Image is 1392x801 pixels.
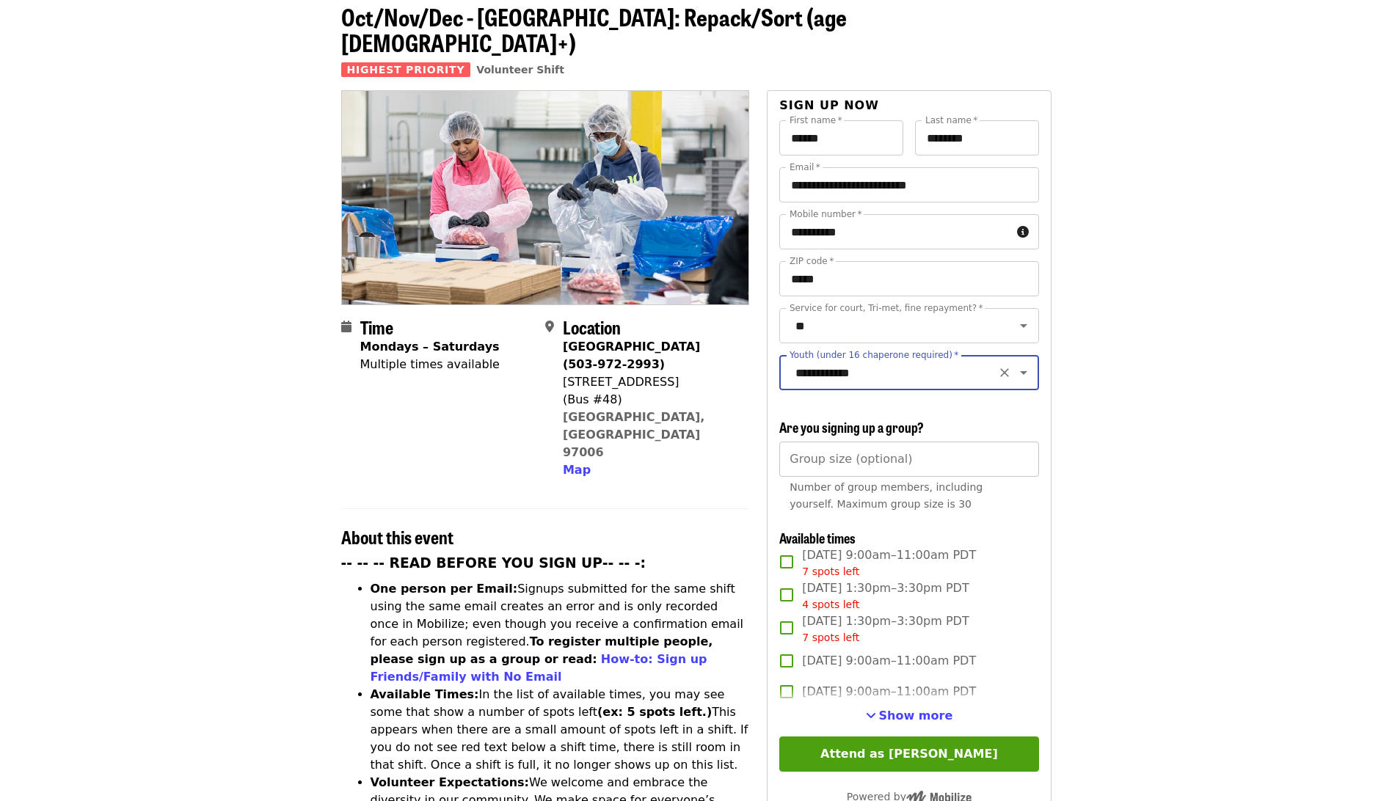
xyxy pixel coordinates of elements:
input: Mobile number [779,214,1010,249]
button: Open [1013,362,1034,383]
input: ZIP code [779,261,1038,296]
span: 7 spots left [802,632,859,643]
span: 7 spots left [802,566,859,577]
strong: Volunteer Expectations: [371,775,530,789]
button: Attend as [PERSON_NAME] [779,736,1038,772]
input: First name [779,120,903,156]
div: Multiple times available [360,356,500,373]
i: map-marker-alt icon [545,320,554,334]
div: [STREET_ADDRESS] [563,373,737,391]
button: See more timeslots [866,707,953,725]
button: Clear [994,362,1015,383]
input: [object Object] [779,442,1038,477]
span: [DATE] 9:00am–11:00am PDT [802,546,976,579]
span: [DATE] 9:00am–11:00am PDT [802,683,976,701]
button: Map [563,461,591,479]
input: Last name [915,120,1039,156]
li: Signups submitted for the same shift using the same email creates an error and is only recorded o... [371,580,750,686]
span: Available times [779,528,856,547]
span: Show more [879,709,953,723]
span: Location [563,314,621,340]
strong: To register multiple people, please sign up as a group or read: [371,634,713,666]
i: calendar icon [341,320,351,334]
li: In the list of available times, you may see some that show a number of spots left This appears wh... [371,686,750,774]
label: Email [790,163,820,172]
a: How-to: Sign up Friends/Family with No Email [371,652,707,684]
span: About this event [341,524,453,549]
strong: One person per Email: [371,582,518,596]
span: Are you signing up a group? [779,417,924,436]
span: Highest Priority [341,62,471,77]
span: Map [563,463,591,477]
a: Volunteer Shift [476,64,564,76]
button: Open [1013,315,1034,336]
div: (Bus #48) [563,391,737,409]
span: [DATE] 9:00am–11:00am PDT [802,652,976,670]
label: Youth (under 16 chaperone required) [790,351,958,359]
span: Time [360,314,393,340]
span: [DATE] 1:30pm–3:30pm PDT [802,579,969,612]
label: Mobile number [790,210,861,219]
span: 4 spots left [802,599,859,610]
span: Number of group members, including yourself. Maximum group size is 30 [790,481,983,510]
strong: (ex: 5 spots left.) [597,705,712,719]
label: ZIP code [790,257,834,266]
strong: [GEOGRAPHIC_DATA] (503-972-2993) [563,340,700,371]
label: Service for court, Tri-met, fine repayment? [790,304,983,312]
span: Sign up now [779,98,879,112]
label: First name [790,116,842,125]
strong: Available Times: [371,687,479,701]
a: [GEOGRAPHIC_DATA], [GEOGRAPHIC_DATA] 97006 [563,410,705,459]
strong: -- -- -- READ BEFORE YOU SIGN UP-- -- -: [341,555,646,571]
i: circle-info icon [1017,225,1029,239]
strong: Mondays – Saturdays [360,340,500,354]
img: Oct/Nov/Dec - Beaverton: Repack/Sort (age 10+) organized by Oregon Food Bank [342,91,749,304]
input: Email [779,167,1038,202]
label: Last name [925,116,977,125]
span: [DATE] 1:30pm–3:30pm PDT [802,612,969,645]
